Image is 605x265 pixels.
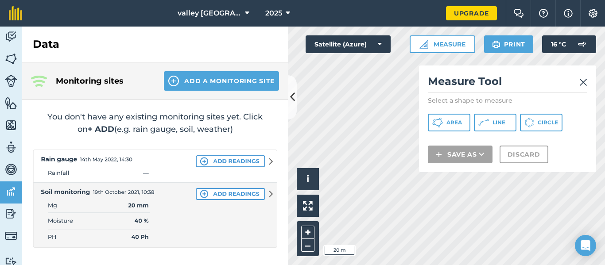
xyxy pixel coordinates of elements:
[474,114,516,131] button: Line
[564,8,573,19] img: svg+xml;base64,PHN2ZyB4bWxucz0iaHR0cDovL3d3dy53My5vcmcvMjAwMC9zdmciIHdpZHRoPSIxNyIgaGVpZ2h0PSIxNy...
[493,119,505,126] span: Line
[5,30,17,43] img: svg+xml;base64,PD94bWwgdmVyc2lvbj0iMS4wIiBlbmNvZGluZz0idXRmLTgiPz4KPCEtLSBHZW5lcmF0b3I6IEFkb2JlIE...
[306,35,391,53] button: Satellite (Azure)
[551,35,566,53] span: 16 ° C
[5,230,17,242] img: svg+xml;base64,PD94bWwgdmVyc2lvbj0iMS4wIiBlbmNvZGluZz0idXRmLTgiPz4KPCEtLSBHZW5lcmF0b3I6IEFkb2JlIE...
[419,40,428,49] img: Ruler icon
[579,77,587,88] img: svg+xml;base64,PHN2ZyB4bWxucz0iaHR0cDovL3d3dy53My5vcmcvMjAwMC9zdmciIHdpZHRoPSIyMiIgaGVpZ2h0PSIzMC...
[88,124,114,134] strong: + ADD
[31,76,47,87] img: Three radiating wave signals
[5,185,17,198] img: svg+xml;base64,PD94bWwgdmVyc2lvbj0iMS4wIiBlbmNvZGluZz0idXRmLTgiPz4KPCEtLSBHZW5lcmF0b3I6IEFkb2JlIE...
[5,163,17,176] img: svg+xml;base64,PD94bWwgdmVyc2lvbj0iMS4wIiBlbmNvZGluZz0idXRmLTgiPz4KPCEtLSBHZW5lcmF0b3I6IEFkb2JlIE...
[297,168,319,190] button: i
[5,207,17,220] img: svg+xml;base64,PD94bWwgdmVyc2lvbj0iMS4wIiBlbmNvZGluZz0idXRmLTgiPz4KPCEtLSBHZW5lcmF0b3I6IEFkb2JlIE...
[168,76,179,86] img: svg+xml;base64,PHN2ZyB4bWxucz0iaHR0cDovL3d3dy53My5vcmcvMjAwMC9zdmciIHdpZHRoPSIxNCIgaGVpZ2h0PSIyNC...
[573,35,591,53] img: svg+xml;base64,PD94bWwgdmVyc2lvbj0iMS4wIiBlbmNvZGluZz0idXRmLTgiPz4KPCEtLSBHZW5lcmF0b3I6IEFkb2JlIE...
[164,71,279,91] button: Add a Monitoring Site
[5,141,17,154] img: svg+xml;base64,PD94bWwgdmVyc2lvbj0iMS4wIiBlbmNvZGluZz0idXRmLTgiPz4KPCEtLSBHZW5lcmF0b3I6IEFkb2JlIE...
[5,75,17,87] img: svg+xml;base64,PD94bWwgdmVyc2lvbj0iMS4wIiBlbmNvZGluZz0idXRmLTgiPz4KPCEtLSBHZW5lcmF0b3I6IEFkb2JlIE...
[588,9,598,18] img: A cog icon
[33,111,277,135] h2: You don't have any existing monitoring sites yet. Click on (e.g. rain gauge, soil, weather)
[56,75,150,87] h4: Monitoring sites
[436,149,442,160] img: svg+xml;base64,PHN2ZyB4bWxucz0iaHR0cDovL3d3dy53My5vcmcvMjAwMC9zdmciIHdpZHRoPSIxNCIgaGVpZ2h0PSIyNC...
[265,8,282,19] span: 2025
[542,35,596,53] button: 16 °C
[306,173,309,184] span: i
[446,6,497,20] a: Upgrade
[428,96,587,105] p: Select a shape to measure
[492,39,500,50] img: svg+xml;base64,PHN2ZyB4bWxucz0iaHR0cDovL3d3dy53My5vcmcvMjAwMC9zdmciIHdpZHRoPSIxOSIgaGVpZ2h0PSIyNC...
[5,52,17,65] img: svg+xml;base64,PHN2ZyB4bWxucz0iaHR0cDovL3d3dy53My5vcmcvMjAwMC9zdmciIHdpZHRoPSI1NiIgaGVpZ2h0PSI2MC...
[520,114,562,131] button: Circle
[5,119,17,132] img: svg+xml;base64,PHN2ZyB4bWxucz0iaHR0cDovL3d3dy53My5vcmcvMjAwMC9zdmciIHdpZHRoPSI1NiIgaGVpZ2h0PSI2MC...
[500,146,548,163] button: Discard
[575,235,596,256] div: Open Intercom Messenger
[301,239,314,252] button: –
[513,9,524,18] img: Two speech bubbles overlapping with the left bubble in the forefront
[428,146,493,163] button: Save as
[33,37,59,51] h2: Data
[410,35,475,53] button: Measure
[428,74,587,92] h2: Measure Tool
[301,226,314,239] button: +
[9,6,22,20] img: fieldmargin Logo
[484,35,534,53] button: Print
[446,119,462,126] span: Area
[178,8,241,19] span: valley [GEOGRAPHIC_DATA]
[303,201,313,211] img: Four arrows, one pointing top left, one top right, one bottom right and the last bottom left
[538,119,558,126] span: Circle
[5,96,17,110] img: svg+xml;base64,PHN2ZyB4bWxucz0iaHR0cDovL3d3dy53My5vcmcvMjAwMC9zdmciIHdpZHRoPSI1NiIgaGVpZ2h0PSI2MC...
[538,9,549,18] img: A question mark icon
[428,114,470,131] button: Area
